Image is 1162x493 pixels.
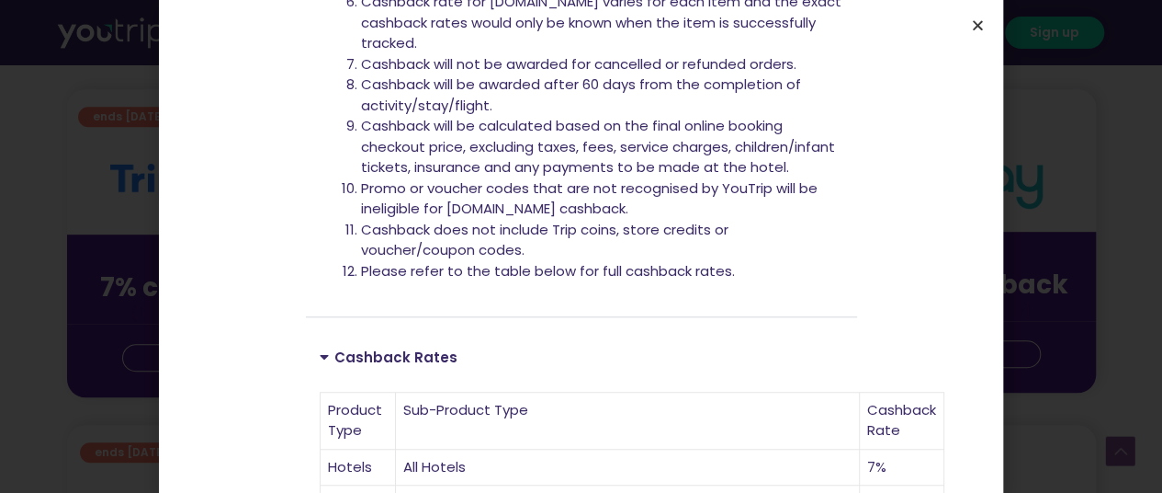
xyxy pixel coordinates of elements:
div: Cashback Rates [306,336,857,378]
td: 7% [860,450,944,487]
td: All Hotels [396,450,860,487]
a: Cashback Rates [334,348,457,367]
li: Cashback will be calculated based on the final online booking checkout price, excluding taxes, fe... [361,116,843,178]
li: Promo or voucher codes that are not recognised by YouTrip will be ineligible for [DOMAIN_NAME] ca... [361,178,843,220]
td: Hotels [321,450,396,487]
li: Please refer to the table below for full cashback rates. [361,261,843,282]
li: Cashback will not be awarded for cancelled or refunded orders. [361,54,843,75]
td: Product Type [321,393,396,450]
a: Close [971,18,985,32]
td: Sub-Product Type [396,393,860,450]
td: Cashback Rate [860,393,944,450]
li: Cashback does not include Trip coins, store credits or voucher/coupon codes. [361,220,843,261]
li: Cashback will be awarded after 60 days from the completion of activity/stay/flight. [361,75,843,116]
